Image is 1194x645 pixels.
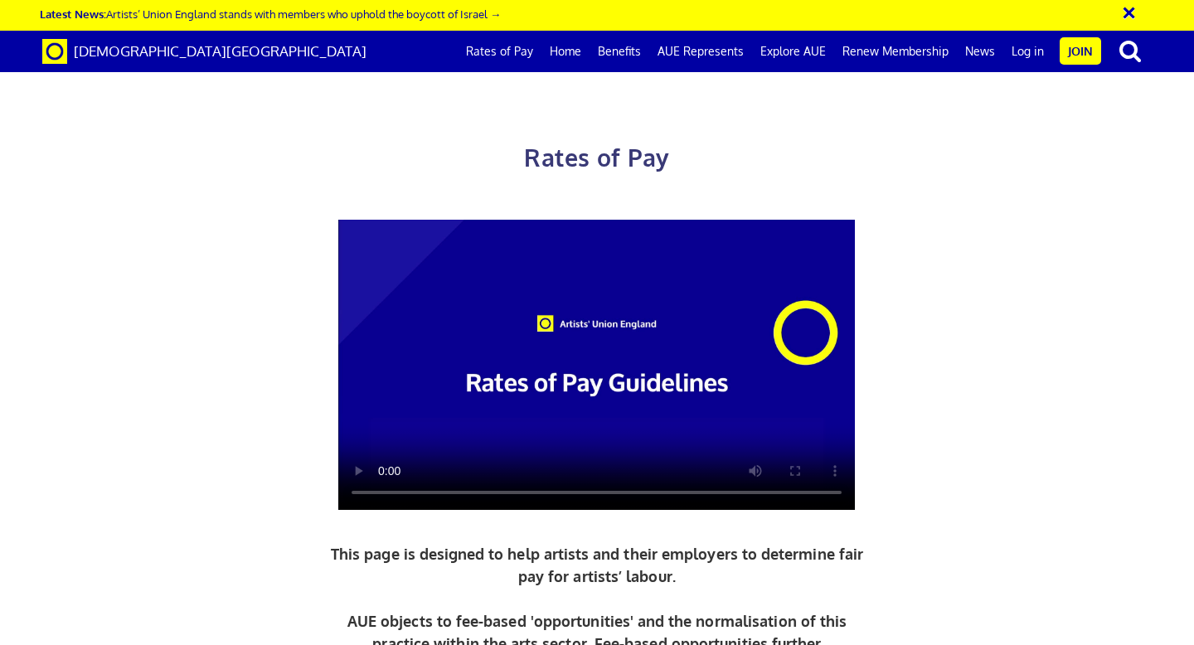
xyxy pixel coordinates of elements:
[1060,37,1101,65] a: Join
[957,31,1003,72] a: News
[834,31,957,72] a: Renew Membership
[30,31,379,72] a: Brand [DEMOGRAPHIC_DATA][GEOGRAPHIC_DATA]
[458,31,541,72] a: Rates of Pay
[524,143,669,172] span: Rates of Pay
[752,31,834,72] a: Explore AUE
[40,7,501,21] a: Latest News:Artists’ Union England stands with members who uphold the boycott of Israel →
[1104,33,1156,68] button: search
[74,42,366,60] span: [DEMOGRAPHIC_DATA][GEOGRAPHIC_DATA]
[541,31,590,72] a: Home
[40,7,106,21] strong: Latest News:
[590,31,649,72] a: Benefits
[649,31,752,72] a: AUE Represents
[1003,31,1052,72] a: Log in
